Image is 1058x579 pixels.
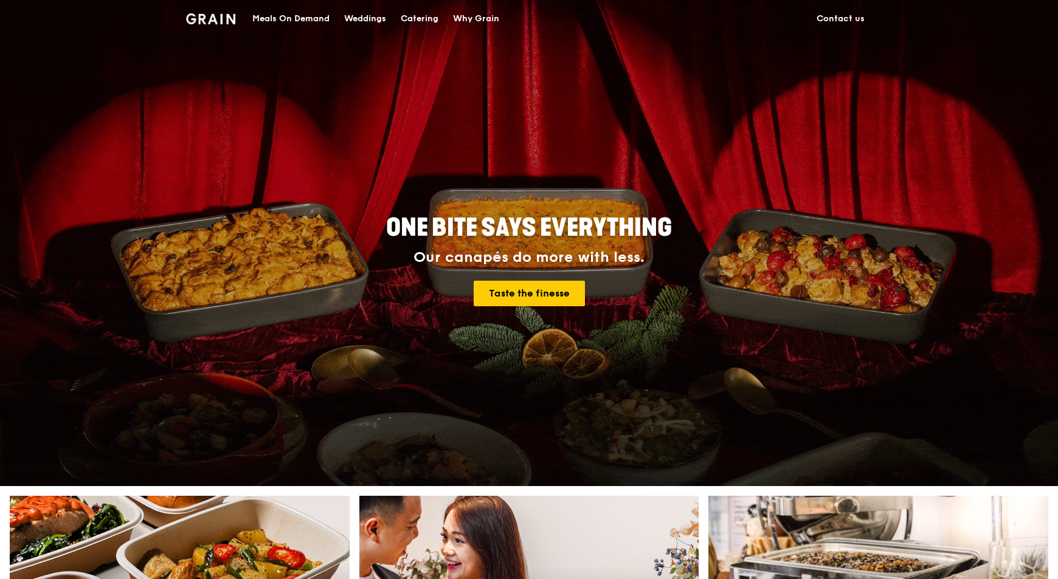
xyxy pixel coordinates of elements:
a: Why Grain [446,1,507,37]
a: Taste the finesse [474,281,585,306]
div: Weddings [344,1,386,37]
span: ONE BITE SAYS EVERYTHING [386,213,672,242]
a: Contact us [809,1,872,37]
a: Catering [393,1,446,37]
a: Weddings [337,1,393,37]
div: Meals On Demand [252,1,330,37]
img: Grain [186,13,235,24]
div: Why Grain [453,1,499,37]
div: Our canapés do more with less. [310,249,748,266]
div: Catering [401,1,438,37]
